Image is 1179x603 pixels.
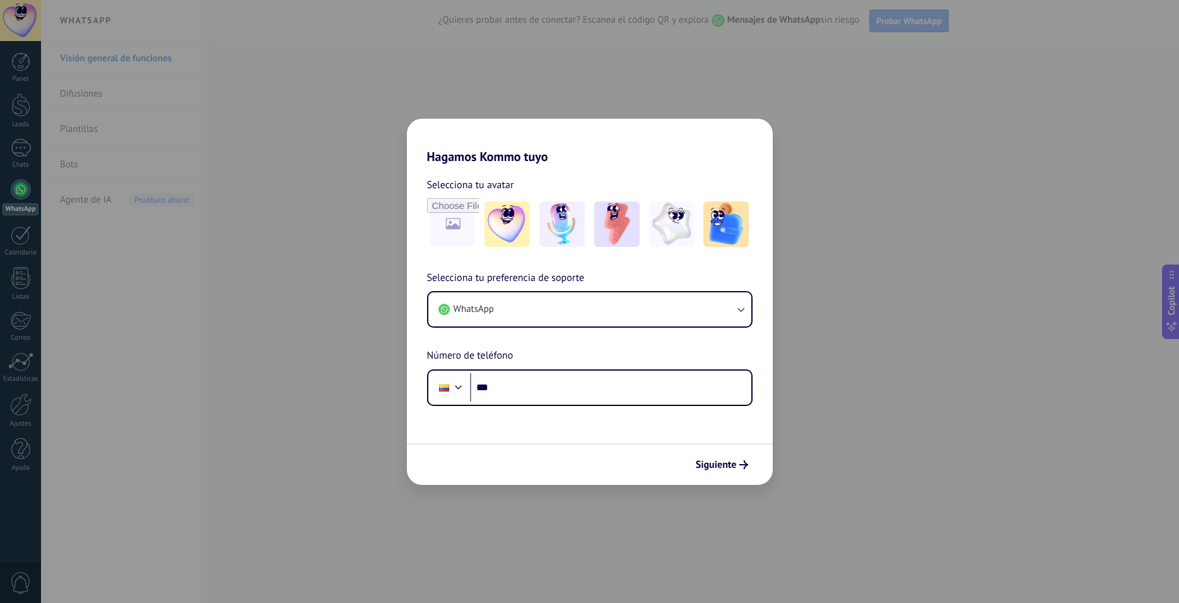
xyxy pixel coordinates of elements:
[454,303,494,316] span: WhatsApp
[703,201,749,247] img: -5.jpeg
[432,374,456,401] div: Colombia: + 57
[427,177,514,193] span: Selecciona tu avatar
[407,119,773,164] h2: Hagamos Kommo tuyo
[539,201,585,247] img: -2.jpeg
[690,454,754,475] button: Siguiente
[649,201,695,247] img: -4.jpeg
[484,201,530,247] img: -1.jpeg
[427,348,513,364] span: Número de teléfono
[427,270,585,287] span: Selecciona tu preferencia de soporte
[428,292,751,326] button: WhatsApp
[594,201,640,247] img: -3.jpeg
[696,460,737,469] span: Siguiente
